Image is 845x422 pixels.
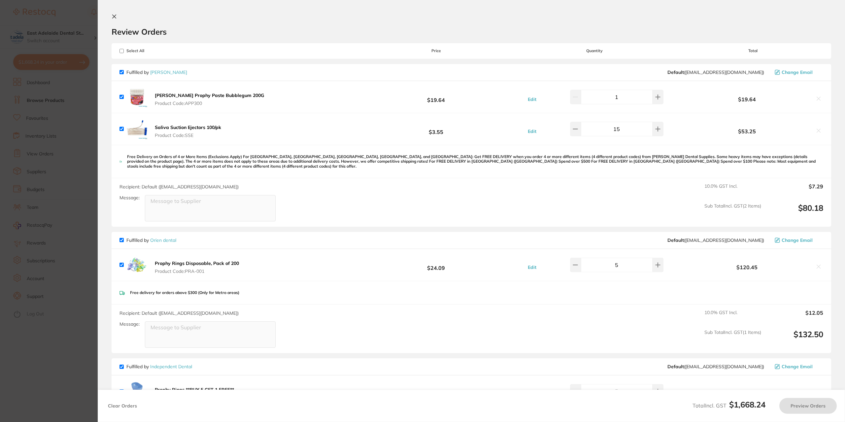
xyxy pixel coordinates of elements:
[366,385,506,398] b: $19.91
[366,123,506,135] b: $3.55
[119,49,186,53] span: Select All
[526,96,538,102] button: Edit
[153,124,223,138] button: Saliva Suction Ejectors 100/pk Product Code:SSE
[153,387,236,401] button: Prophy Rings **BUY 5 GET 1 FREE** Product Code:IDSDPR
[155,387,234,393] b: Prophy Rings **BUY 5 GET 1 FREE**
[693,402,765,409] span: Total Incl. GST
[766,310,823,324] output: $12.05
[366,49,506,53] span: Price
[155,124,221,130] b: Saliva Suction Ejectors 100/pk
[150,237,176,243] a: Orien dental
[526,128,538,134] button: Edit
[683,264,811,270] b: $120.45
[766,203,823,221] output: $80.18
[773,237,823,243] button: Change Email
[779,398,837,414] button: Preview Orders
[155,269,239,274] span: Product Code: PRA-001
[667,364,684,370] b: Default
[150,364,192,370] a: Independent Dental
[366,259,506,271] b: $24.09
[150,69,187,75] a: [PERSON_NAME]
[119,310,239,316] span: Recipient: Default ( [EMAIL_ADDRESS][DOMAIN_NAME] )
[119,321,140,327] label: Message:
[667,70,764,75] span: save@adamdental.com.au
[155,92,264,98] b: [PERSON_NAME] Prophy Paste Bubblegum 200G
[766,183,823,198] output: $7.29
[126,70,187,75] p: Fulfilled by
[126,364,192,369] p: Fulfilled by
[155,260,239,266] b: Prophy Rings Disposable, Pack of 200
[126,238,176,243] p: Fulfilled by
[683,96,811,102] b: $19.64
[507,49,683,53] span: Quantity
[667,237,684,243] b: Default
[153,260,241,274] button: Prophy Rings Disposable, Pack of 200 Product Code:PRA-001
[704,203,761,221] span: Sub Total Incl. GST ( 2 Items)
[782,70,813,75] span: Change Email
[155,101,264,106] span: Product Code: APP300
[126,254,148,276] img: Mnd6YmV1NA
[782,364,813,369] span: Change Email
[366,91,506,103] b: $19.64
[683,49,823,53] span: Total
[667,238,764,243] span: sales@orien.com.au
[153,92,266,106] button: [PERSON_NAME] Prophy Paste Bubblegum 200G Product Code:APP300
[766,330,823,348] output: $132.50
[773,364,823,370] button: Change Email
[667,364,764,369] span: orders@independentdental.com.au
[704,183,761,198] span: 10.0 % GST Incl.
[773,69,823,75] button: Change Email
[127,154,823,169] p: Free Delivery on Orders of 4 or More Items (Exclusions Apply) For [GEOGRAPHIC_DATA], [GEOGRAPHIC_...
[704,330,761,348] span: Sub Total Incl. GST ( 1 Items)
[126,118,148,140] img: bWUxeGE2Nw
[119,195,140,201] label: Message:
[729,400,765,409] b: $1,668.24
[782,238,813,243] span: Change Email
[106,398,139,414] button: Clear Orders
[704,310,761,324] span: 10.0 % GST Incl.
[126,381,148,402] img: NzA5OGdhcw
[112,27,831,37] h2: Review Orders
[155,133,221,138] span: Product Code: SSE
[683,128,811,134] b: $53.25
[119,184,239,190] span: Recipient: Default ( [EMAIL_ADDRESS][DOMAIN_NAME] )
[526,264,538,270] button: Edit
[126,86,148,108] img: M3JrY3B1aA
[130,290,239,295] p: Free delivery for orders above $300 (Only for Metro areas)
[667,69,684,75] b: Default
